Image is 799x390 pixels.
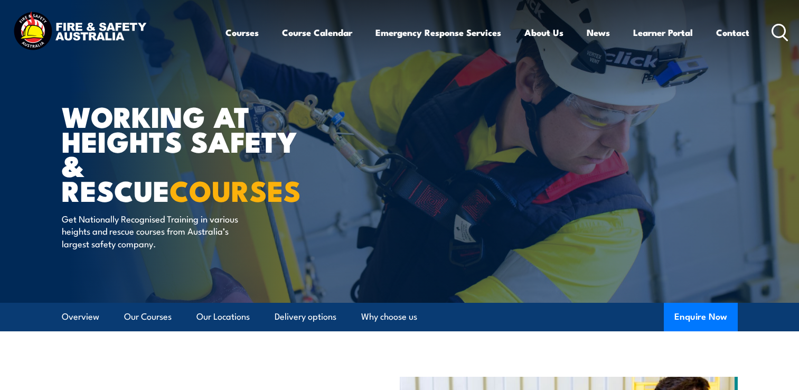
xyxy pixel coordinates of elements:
[62,303,99,331] a: Overview
[633,18,693,47] a: Learner Portal
[716,18,749,47] a: Contact
[361,303,417,331] a: Why choose us
[124,303,172,331] a: Our Courses
[170,168,301,211] strong: COURSES
[375,18,501,47] a: Emergency Response Services
[196,303,250,331] a: Our Locations
[225,18,259,47] a: Courses
[62,104,323,202] h1: WORKING AT HEIGHTS SAFETY & RESCUE
[587,18,610,47] a: News
[524,18,563,47] a: About Us
[282,18,352,47] a: Course Calendar
[664,303,738,331] button: Enquire Now
[62,212,255,249] p: Get Nationally Recognised Training in various heights and rescue courses from Australia’s largest...
[275,303,336,331] a: Delivery options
